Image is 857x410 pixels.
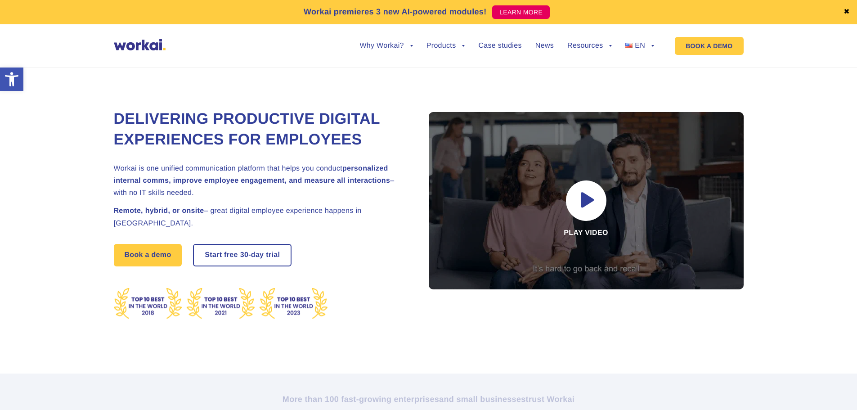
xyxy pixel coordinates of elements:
[844,9,850,16] a: ✖
[478,42,521,50] a: Case studies
[114,162,406,199] h2: Workai is one unified communication platform that helps you conduct – with no IT skills needed.
[179,394,678,405] h2: More than 100 fast-growing enterprises trust Workai
[535,42,554,50] a: News
[359,42,413,50] a: Why Workai?
[635,42,645,50] span: EN
[675,37,743,55] a: BOOK A DEMO
[439,395,525,404] i: and small businesses
[426,42,465,50] a: Products
[492,5,550,19] a: LEARN MORE
[114,109,406,150] h1: Delivering Productive Digital Experiences for Employees
[429,112,744,289] div: Play video
[114,244,182,266] a: Book a demo
[240,252,264,259] i: 30-day
[114,205,406,229] h2: – great digital employee experience happens in [GEOGRAPHIC_DATA].
[567,42,612,50] a: Resources
[194,245,291,266] a: Start free30-daytrial
[304,6,487,18] p: Workai premieres 3 new AI-powered modules!
[114,207,204,215] strong: Remote, hybrid, or onsite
